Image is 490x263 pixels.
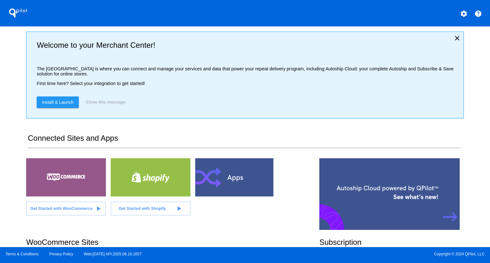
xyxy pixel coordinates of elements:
[37,81,458,86] p: First time here? Select your integration to get started!
[175,205,183,212] mat-icon: play_arrow
[26,238,319,247] h2: WooCommerce Sites
[37,41,458,50] h2: Welcome to your Merchant Center!
[474,10,482,18] mat-icon: help
[111,202,190,216] a: Get Started with Shopify
[30,206,93,211] span: Get Started with WooCommerce
[119,206,166,211] span: Get Started with Shopify
[319,238,464,247] h2: Subscription
[94,205,102,212] mat-icon: play_arrow
[250,252,485,256] span: Copyright © 2024 QPilot, LLC
[84,252,142,256] a: Web:[DATE] API:2025.08.19.1657
[453,34,461,42] mat-icon: close
[49,252,73,256] a: Privacy Policy
[5,7,31,19] h1: QPilot
[5,252,39,256] a: Terms & Conditions
[84,96,127,108] button: Close this message
[42,100,74,105] span: Install & Launch
[37,96,79,108] a: Install & Launch
[26,202,106,216] a: Get Started with WooCommerce
[37,66,458,76] p: The [GEOGRAPHIC_DATA] is where you can connect and manage your services and data that power your ...
[460,10,468,18] mat-icon: settings
[28,134,460,148] h2: Connected Sites and Apps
